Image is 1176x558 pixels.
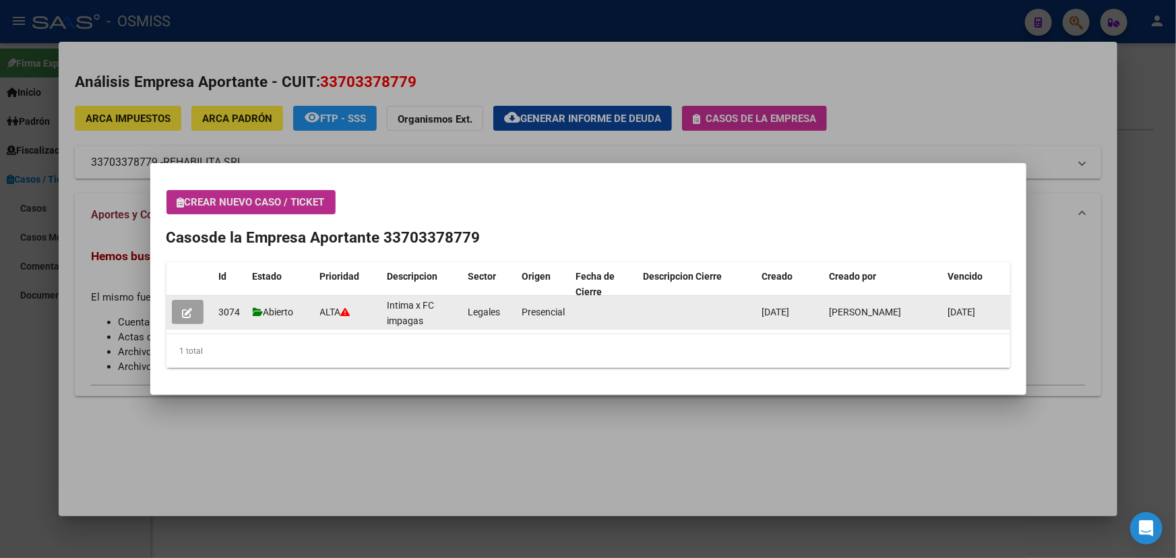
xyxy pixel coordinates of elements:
span: Creado [762,271,793,282]
span: [DATE] [948,307,976,317]
span: Descripcion [388,271,438,282]
span: Legales [468,307,501,317]
datatable-header-cell: Descripcion Cierre [638,262,757,307]
datatable-header-cell: Creado por [824,262,943,307]
span: Descripcion Cierre [644,271,722,282]
datatable-header-cell: Id [214,262,247,307]
h2: Casos [166,226,1010,249]
datatable-header-cell: Origen [517,262,571,307]
button: Crear nuevo caso / ticket [166,190,336,214]
datatable-header-cell: Sector [463,262,517,307]
datatable-header-cell: Fecha de Cierre [571,262,638,307]
datatable-header-cell: Creado [757,262,824,307]
span: Intima x FC impagas [388,300,435,326]
span: Estado [253,271,282,282]
span: Crear nuevo caso / ticket [177,196,325,208]
span: 3074 [219,307,241,317]
span: Creado por [830,271,877,282]
span: Vencido [948,271,983,282]
span: Sector [468,271,497,282]
span: de la Empresa Aportante 33703378779 [210,228,481,246]
datatable-header-cell: Descripcion [382,262,463,307]
span: Prioridad [320,271,360,282]
span: Fecha de Cierre [576,271,615,297]
span: Presencial [522,307,565,317]
div: Open Intercom Messenger [1130,512,1163,545]
span: [PERSON_NAME] [830,307,902,317]
span: Origen [522,271,551,282]
span: [DATE] [762,307,790,317]
span: Abierto [253,307,294,317]
datatable-header-cell: Estado [247,262,315,307]
datatable-header-cell: Vencido [943,262,1010,307]
span: Id [219,271,227,282]
datatable-header-cell: Prioridad [315,262,382,307]
span: ALTA [320,307,350,317]
div: 1 total [166,334,1010,368]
